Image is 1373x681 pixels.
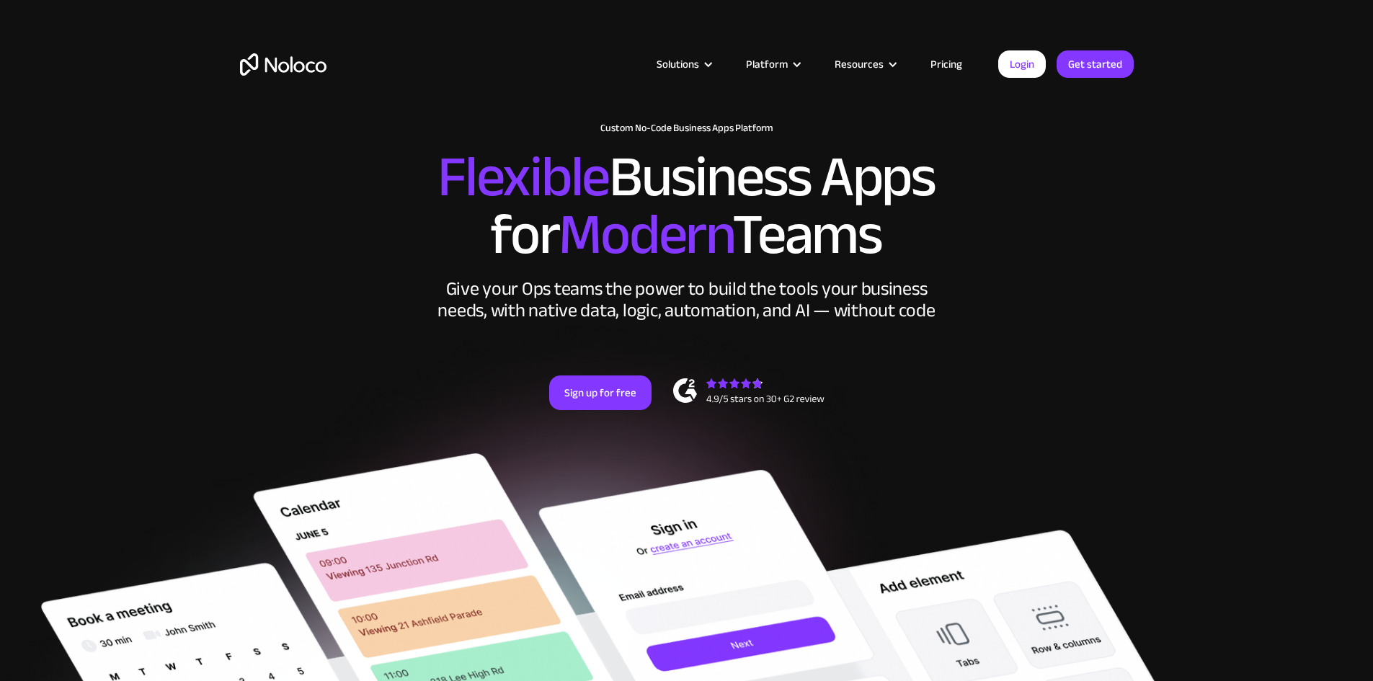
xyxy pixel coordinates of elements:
a: Sign up for free [549,375,652,410]
span: Modern [559,181,732,288]
h2: Business Apps for Teams [240,148,1134,264]
span: Flexible [437,123,609,231]
a: Pricing [912,55,980,74]
div: Resources [835,55,884,74]
div: Platform [728,55,817,74]
div: Solutions [657,55,699,74]
a: Get started [1057,50,1134,78]
div: Resources [817,55,912,74]
a: home [240,53,326,76]
div: Platform [746,55,788,74]
a: Login [998,50,1046,78]
div: Give your Ops teams the power to build the tools your business needs, with native data, logic, au... [435,278,939,321]
div: Solutions [639,55,728,74]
